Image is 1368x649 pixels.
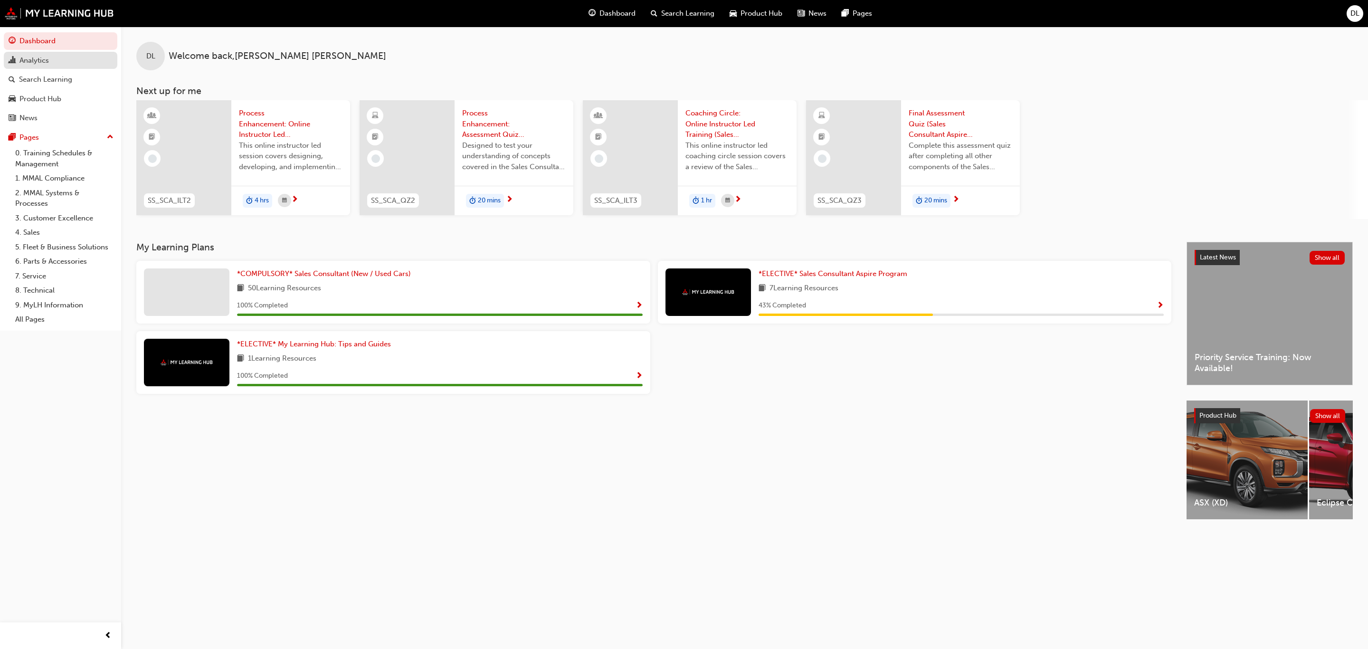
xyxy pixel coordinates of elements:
button: Show all [1310,251,1345,265]
span: next-icon [506,196,513,204]
span: 20 mins [478,195,501,206]
span: car-icon [730,8,737,19]
span: booktick-icon [149,131,155,143]
span: SS_SCA_ILT3 [594,195,637,206]
button: Pages [4,129,117,146]
img: mmal [161,359,213,365]
a: Product HubShow all [1194,408,1345,423]
a: 3. Customer Excellence [11,211,117,226]
span: *COMPULSORY* Sales Consultant (New / Used Cars) [237,269,411,278]
span: news-icon [9,114,16,123]
span: Latest News [1200,253,1236,261]
span: next-icon [952,196,959,204]
span: pages-icon [842,8,849,19]
span: 7 Learning Resources [769,283,838,295]
span: learningRecordVerb_NONE-icon [595,154,603,163]
a: Product Hub [4,90,117,108]
a: 6. Parts & Accessories [11,254,117,269]
button: Show Progress [636,300,643,312]
a: Latest NewsShow all [1195,250,1345,265]
span: 43 % Completed [759,300,806,311]
span: booktick-icon [818,131,825,143]
span: 100 % Completed [237,300,288,311]
a: 7. Service [11,269,117,284]
a: SS_SCA_QZ3Final Assessment Quiz (Sales Consultant Aspire Program)Complete this assessment quiz af... [806,100,1020,215]
a: *ELECTIVE* My Learning Hub: Tips and Guides [237,339,395,350]
span: Product Hub [741,8,782,19]
span: Search Learning [661,8,714,19]
a: 5. Fleet & Business Solutions [11,240,117,255]
h3: Next up for me [121,86,1368,96]
span: SS_SCA_QZ2 [371,195,415,206]
span: *ELECTIVE* Sales Consultant Aspire Program [759,269,907,278]
a: *COMPULSORY* Sales Consultant (New / Used Cars) [237,268,415,279]
a: Analytics [4,52,117,69]
a: 9. MyLH Information [11,298,117,313]
span: calendar-icon [282,195,287,207]
span: 4 hrs [255,195,269,206]
a: guage-iconDashboard [581,4,643,23]
span: Designed to test your understanding of concepts covered in the Sales Consultant Aspire Program 'P... [462,140,566,172]
span: Pages [853,8,872,19]
span: duration-icon [246,195,253,207]
span: Show Progress [636,302,643,310]
a: All Pages [11,312,117,327]
span: guage-icon [589,8,596,19]
span: duration-icon [469,195,476,207]
span: booktick-icon [372,131,379,143]
a: 2. MMAL Systems & Processes [11,186,117,211]
a: Search Learning [4,71,117,88]
span: book-icon [237,283,244,295]
img: mmal [682,289,734,295]
span: next-icon [291,196,298,204]
button: Show all [1310,409,1346,423]
span: SS_SCA_QZ3 [817,195,862,206]
span: This online instructor led session covers designing, developing, and implementing processes with ... [239,140,342,172]
span: DL [146,51,155,62]
span: duration-icon [693,195,699,207]
span: guage-icon [9,37,16,46]
span: Process Enhancement: Online Instructor Led Training (Sales Consultant Aspire Program) [239,108,342,140]
span: SS_SCA_ILT2 [148,195,191,206]
div: Search Learning [19,74,72,85]
span: 50 Learning Resources [248,283,321,295]
a: 8. Technical [11,283,117,298]
span: learningResourceType_ELEARNING-icon [818,110,825,122]
a: ASX (XD) [1187,401,1308,519]
button: DashboardAnalyticsSearch LearningProduct HubNews [4,30,117,129]
span: search-icon [651,8,657,19]
span: learningResourceType_ELEARNING-icon [372,110,379,122]
a: 4. Sales [11,225,117,240]
a: search-iconSearch Learning [643,4,722,23]
span: 1 Learning Resources [248,353,316,365]
div: Analytics [19,55,49,66]
span: 20 mins [924,195,947,206]
a: Dashboard [4,32,117,50]
span: book-icon [237,353,244,365]
span: This online instructor led coaching circle session covers a review of the Sales Consultant Aspire... [685,140,789,172]
div: Product Hub [19,94,61,105]
span: learningResourceType_INSTRUCTOR_LED-icon [149,110,155,122]
a: News [4,109,117,127]
span: Coaching Circle: Online Instructor Led Training (Sales Consultant Aspire Program) [685,108,789,140]
a: news-iconNews [790,4,834,23]
a: Latest NewsShow allPriority Service Training: Now Available! [1187,242,1353,385]
a: SS_SCA_ILT2Process Enhancement: Online Instructor Led Training (Sales Consultant Aspire Program)T... [136,100,350,215]
a: *ELECTIVE* Sales Consultant Aspire Program [759,268,911,279]
a: pages-iconPages [834,4,880,23]
span: Dashboard [599,8,636,19]
img: mmal [5,7,114,19]
span: 1 hr [701,195,712,206]
span: next-icon [734,196,741,204]
span: Welcome back , [PERSON_NAME] [PERSON_NAME] [169,51,386,62]
span: Product Hub [1199,411,1236,420]
a: car-iconProduct Hub [722,4,790,23]
span: DL [1350,8,1359,19]
a: SS_SCA_QZ2Process Enhancement: Assessment Quiz (Sales Consultant Aspire Program)Designed to test ... [360,100,573,215]
span: car-icon [9,95,16,104]
span: Process Enhancement: Assessment Quiz (Sales Consultant Aspire Program) [462,108,566,140]
button: Show Progress [636,370,643,382]
span: Priority Service Training: Now Available! [1195,352,1345,373]
span: learningRecordVerb_NONE-icon [148,154,157,163]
